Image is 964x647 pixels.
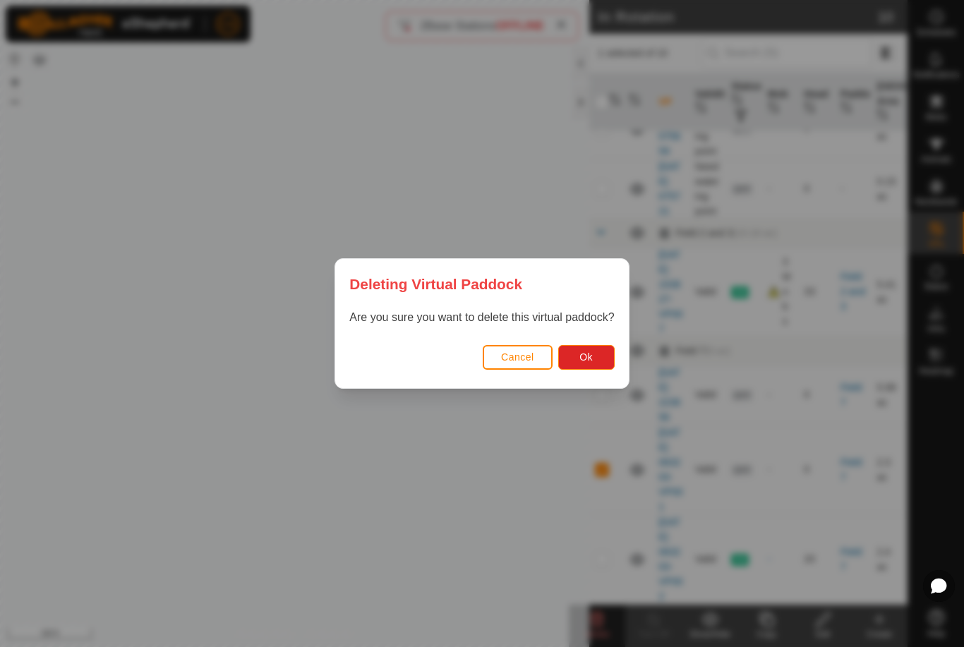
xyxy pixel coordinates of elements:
p: Are you sure you want to delete this virtual paddock? [349,309,614,326]
span: Cancel [501,351,534,363]
span: Ok [579,351,593,363]
button: Ok [558,345,615,370]
span: Deleting Virtual Paddock [349,273,522,295]
button: Cancel [483,345,553,370]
